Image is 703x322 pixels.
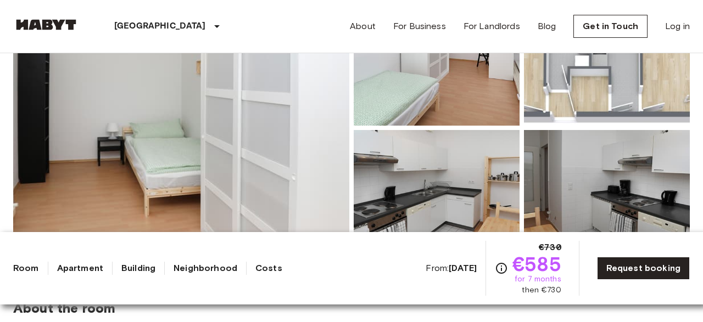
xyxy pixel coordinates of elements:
img: Habyt [13,19,79,30]
span: then €730 [522,285,561,296]
a: About [350,20,376,33]
b: [DATE] [449,263,477,273]
a: For Landlords [464,20,520,33]
img: Picture of unit DE-01-251-01M [354,130,520,274]
a: Log in [665,20,690,33]
a: Room [13,262,39,275]
a: Get in Touch [573,15,648,38]
span: About the room [13,300,690,317]
span: From: [426,262,477,274]
a: Neighborhood [174,262,237,275]
a: Request booking [597,257,690,280]
a: Apartment [57,262,103,275]
a: Building [121,262,155,275]
span: for 7 months [515,274,561,285]
p: [GEOGRAPHIC_DATA] [114,20,206,33]
a: Costs [255,262,282,275]
span: €585 [512,254,561,274]
a: For Business [393,20,446,33]
svg: Check cost overview for full price breakdown. Please note that discounts apply to new joiners onl... [495,262,508,275]
img: Picture of unit DE-01-251-01M [524,130,690,274]
a: Blog [538,20,556,33]
span: €730 [539,241,561,254]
